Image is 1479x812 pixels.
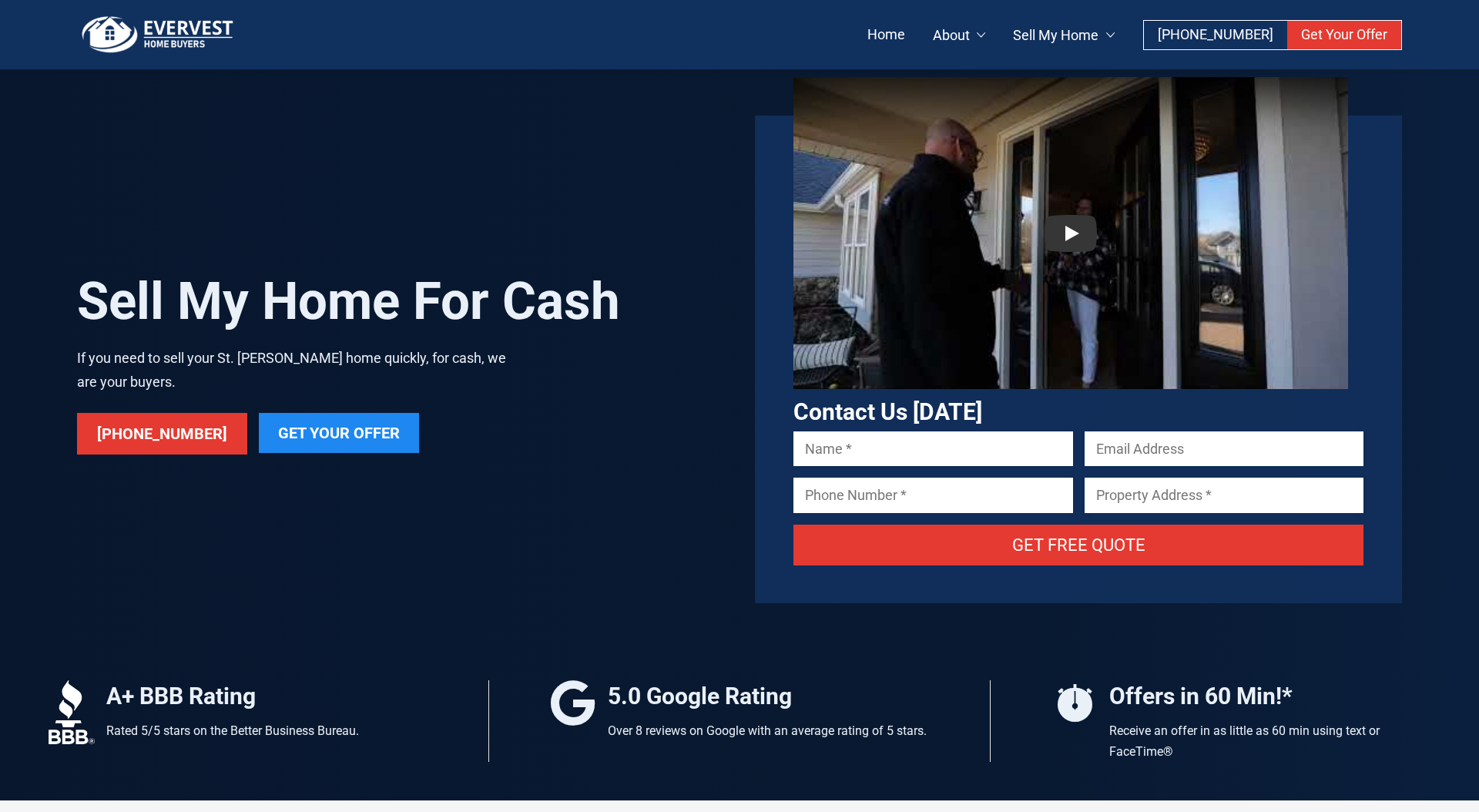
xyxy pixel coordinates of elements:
a: Get Your Offer [1287,21,1401,49]
a: [PHONE_NUMBER] [77,413,247,455]
a: Home [854,21,919,49]
input: Name * [793,431,1073,466]
a: [PHONE_NUMBER] [1144,21,1287,49]
input: Phone Number * [793,478,1073,512]
a: About [919,21,1000,49]
h3: Contact Us [DATE] [793,399,1363,426]
img: logo.png [77,15,239,54]
input: Email Address [1085,431,1364,466]
input: Get Free Quote [793,525,1363,565]
h4: Offers in 60 Min!* [1109,680,1430,713]
h1: Sell My Home For Cash [77,272,724,331]
a: Sell My Home [999,21,1129,49]
input: Property Address * [1085,478,1364,512]
a: Get Your Offer [259,413,419,453]
span: [PHONE_NUMBER] [97,424,227,443]
p: Receive an offer in as little as 60 min using text or FaceTime® [1109,720,1430,762]
span: [PHONE_NUMBER] [1158,26,1273,42]
form: Contact form [793,431,1363,584]
p: If you need to sell your St. [PERSON_NAME] home quickly, for cash, we are your buyers. [77,347,508,394]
